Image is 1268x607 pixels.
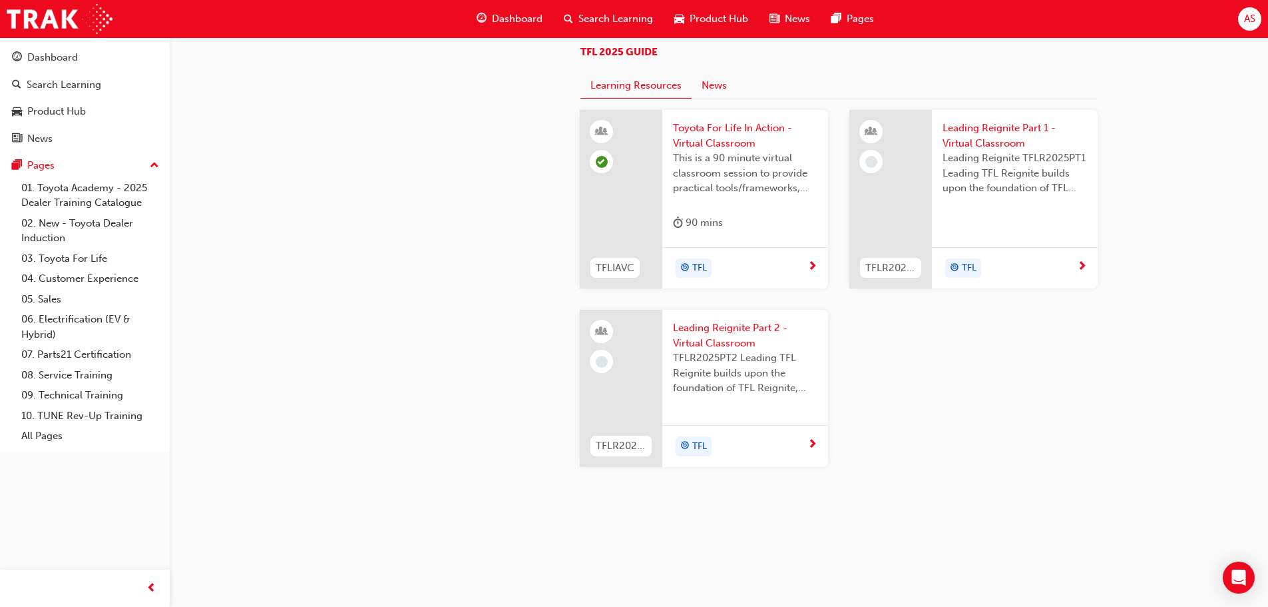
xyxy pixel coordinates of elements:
span: learningRecordVerb_NONE-icon [596,356,608,368]
span: search-icon [12,79,21,91]
span: news-icon [769,11,779,27]
span: guage-icon [12,52,22,64]
button: Pages [5,153,164,178]
span: learningRecordVerb_ATTEND-icon [596,156,608,168]
a: Search Learning [5,73,164,97]
button: DashboardSearch LearningProduct HubNews [5,43,164,153]
a: 08. Service Training [16,365,164,386]
span: search-icon [564,11,573,27]
a: 03. Toyota For Life [16,249,164,269]
a: guage-iconDashboard [466,5,553,33]
span: learningResourceType_INSTRUCTOR_LED-icon [867,123,876,141]
span: next-icon [1077,261,1087,273]
span: target-icon [680,260,690,277]
span: Search Learning [578,11,653,27]
a: News [5,127,164,151]
a: TFLIAVCToyota For Life In Action - Virtual ClassroomThis is a 90 minute virtual classroom session... [580,110,828,289]
div: Dashboard [27,50,78,65]
button: News [692,73,737,99]
span: Product Hub [690,11,748,27]
div: Pages [27,158,55,173]
a: 01. Toyota Academy - 2025 Dealer Training Catalogue [16,178,164,213]
span: Leading Reignite TFLR2025PT1 Leading TFL Reignite builds upon the foundation of TFL Reignite, rea... [943,151,1087,196]
span: Leading Reignite Part 1 - Virtual Classroom [943,121,1087,151]
a: 04. Customer Experience [16,269,164,289]
a: Dashboard [5,45,164,70]
a: TFL 2025 GUIDE [580,46,658,58]
div: Product Hub [27,104,86,119]
a: 05. Sales [16,289,164,310]
span: Leading Reignite Part 2 - Virtual Classroom [673,320,817,350]
a: 07. Parts21 Certification [16,344,164,365]
span: TFL [692,261,707,276]
span: TFLR2025PT2 [596,438,646,454]
span: prev-icon [146,580,156,597]
span: Dashboard [492,11,542,27]
span: TFL [692,439,707,454]
span: TFLR2025PT1 [865,261,916,276]
a: All Pages [16,426,164,446]
span: learningRecordVerb_NONE-icon [865,156,877,168]
img: Trak [7,4,112,34]
span: target-icon [680,438,690,455]
span: pages-icon [12,160,22,172]
div: News [27,131,53,147]
a: news-iconNews [759,5,821,33]
a: 06. Electrification (EV & Hybrid) [16,309,164,344]
span: up-icon [150,157,159,175]
span: This is a 90 minute virtual classroom session to provide practical tools/frameworks, behaviours a... [673,151,817,196]
span: news-icon [12,133,22,145]
a: 02. New - Toyota Dealer Induction [16,213,164,249]
span: Pages [847,11,874,27]
span: car-icon [12,106,22,118]
a: TFLR2025PT1Leading Reignite Part 1 - Virtual ClassroomLeading Reignite TFLR2025PT1 Leading TFL Re... [849,110,1098,289]
a: 10. TUNE Rev-Up Training [16,406,164,426]
span: pages-icon [831,11,841,27]
a: Product Hub [5,99,164,124]
span: next-icon [807,439,817,451]
span: guage-icon [477,11,487,27]
div: 90 mins [673,215,723,231]
span: next-icon [807,261,817,273]
a: 09. Technical Training [16,385,164,406]
span: TFLIAVC [596,261,634,276]
span: car-icon [674,11,684,27]
button: Learning Resources [580,73,692,99]
span: TFLR2025PT2 Leading TFL Reignite builds upon the foundation of TFL Reignite, reaffirming our comm... [673,350,817,396]
div: Search Learning [27,77,101,93]
a: search-iconSearch Learning [553,5,664,33]
span: AS [1244,11,1255,27]
span: Toyota For Life In Action - Virtual Classroom [673,121,817,151]
span: learningResourceType_INSTRUCTOR_LED-icon [597,323,606,340]
span: News [785,11,810,27]
span: duration-icon [673,215,683,231]
button: AS [1238,7,1261,31]
a: TFLR2025PT2Leading Reignite Part 2 - Virtual ClassroomTFLR2025PT2 Leading TFL Reignite builds upo... [580,310,828,467]
div: Open Intercom Messenger [1223,562,1255,594]
span: TFL [962,261,976,276]
span: learningResourceType_INSTRUCTOR_LED-icon [597,123,606,141]
a: car-iconProduct Hub [664,5,759,33]
a: pages-iconPages [821,5,885,33]
span: target-icon [950,260,959,277]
